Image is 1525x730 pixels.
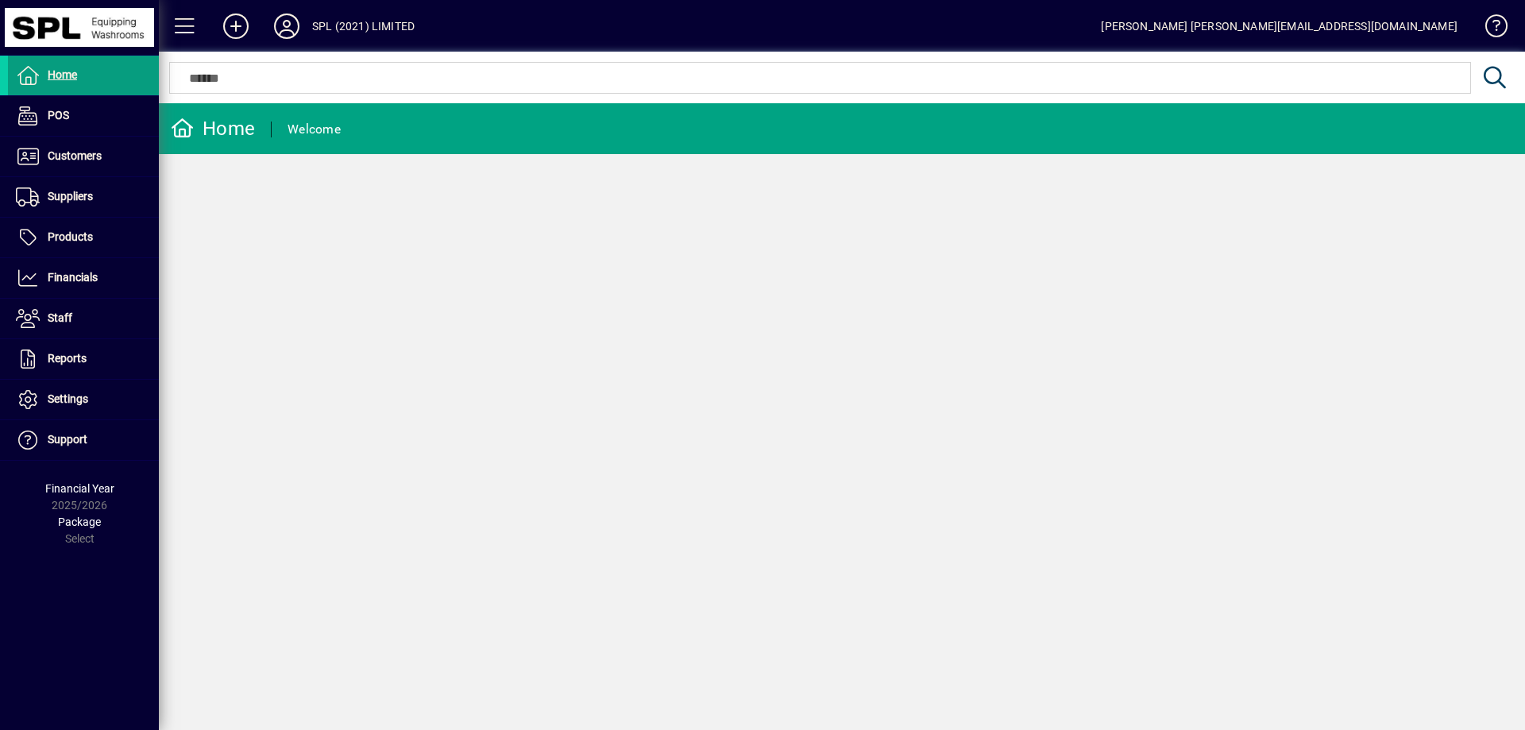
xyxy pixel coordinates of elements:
[8,380,159,419] a: Settings
[171,116,255,141] div: Home
[48,311,72,324] span: Staff
[48,271,98,284] span: Financials
[48,392,88,405] span: Settings
[210,12,261,41] button: Add
[58,516,101,528] span: Package
[48,149,102,162] span: Customers
[8,420,159,460] a: Support
[48,230,93,243] span: Products
[8,218,159,257] a: Products
[8,177,159,217] a: Suppliers
[288,117,341,142] div: Welcome
[8,339,159,379] a: Reports
[8,299,159,338] a: Staff
[261,12,312,41] button: Profile
[48,352,87,365] span: Reports
[48,190,93,203] span: Suppliers
[8,258,159,298] a: Financials
[45,482,114,495] span: Financial Year
[1473,3,1505,55] a: Knowledge Base
[8,96,159,136] a: POS
[312,14,415,39] div: SPL (2021) LIMITED
[48,109,69,122] span: POS
[8,137,159,176] a: Customers
[48,433,87,446] span: Support
[1101,14,1457,39] div: [PERSON_NAME] [PERSON_NAME][EMAIL_ADDRESS][DOMAIN_NAME]
[48,68,77,81] span: Home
